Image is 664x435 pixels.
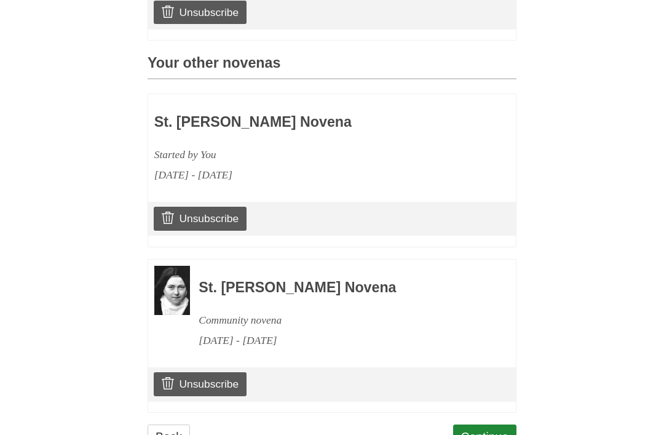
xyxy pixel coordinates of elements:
[154,207,247,230] a: Unsubscribe
[154,266,190,315] img: Novena image
[154,114,438,130] h3: St. [PERSON_NAME] Novena
[154,372,247,396] a: Unsubscribe
[154,145,438,165] div: Started by You
[154,1,247,24] a: Unsubscribe
[154,165,438,185] div: [DATE] - [DATE]
[199,310,483,330] div: Community novena
[148,55,516,79] h3: Your other novenas
[199,280,483,296] h3: St. [PERSON_NAME] Novena
[199,330,483,351] div: [DATE] - [DATE]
